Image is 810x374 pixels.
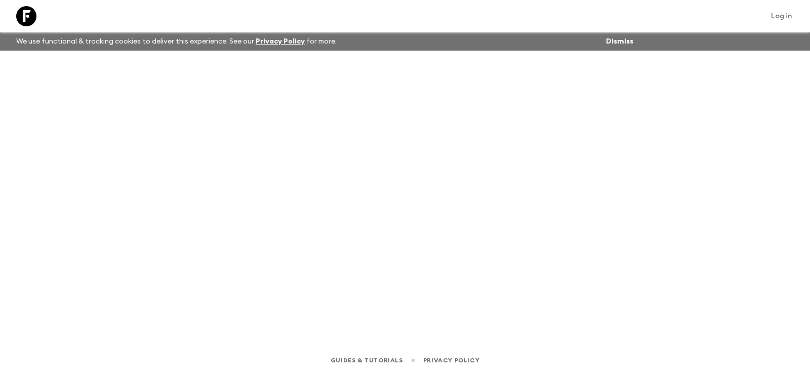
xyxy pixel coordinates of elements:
a: Guides & Tutorials [331,355,403,366]
a: Privacy Policy [256,38,305,45]
p: We use functional & tracking cookies to deliver this experience. See our for more. [12,32,341,51]
a: Privacy Policy [423,355,479,366]
button: Dismiss [603,34,636,49]
a: Log in [765,9,798,23]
